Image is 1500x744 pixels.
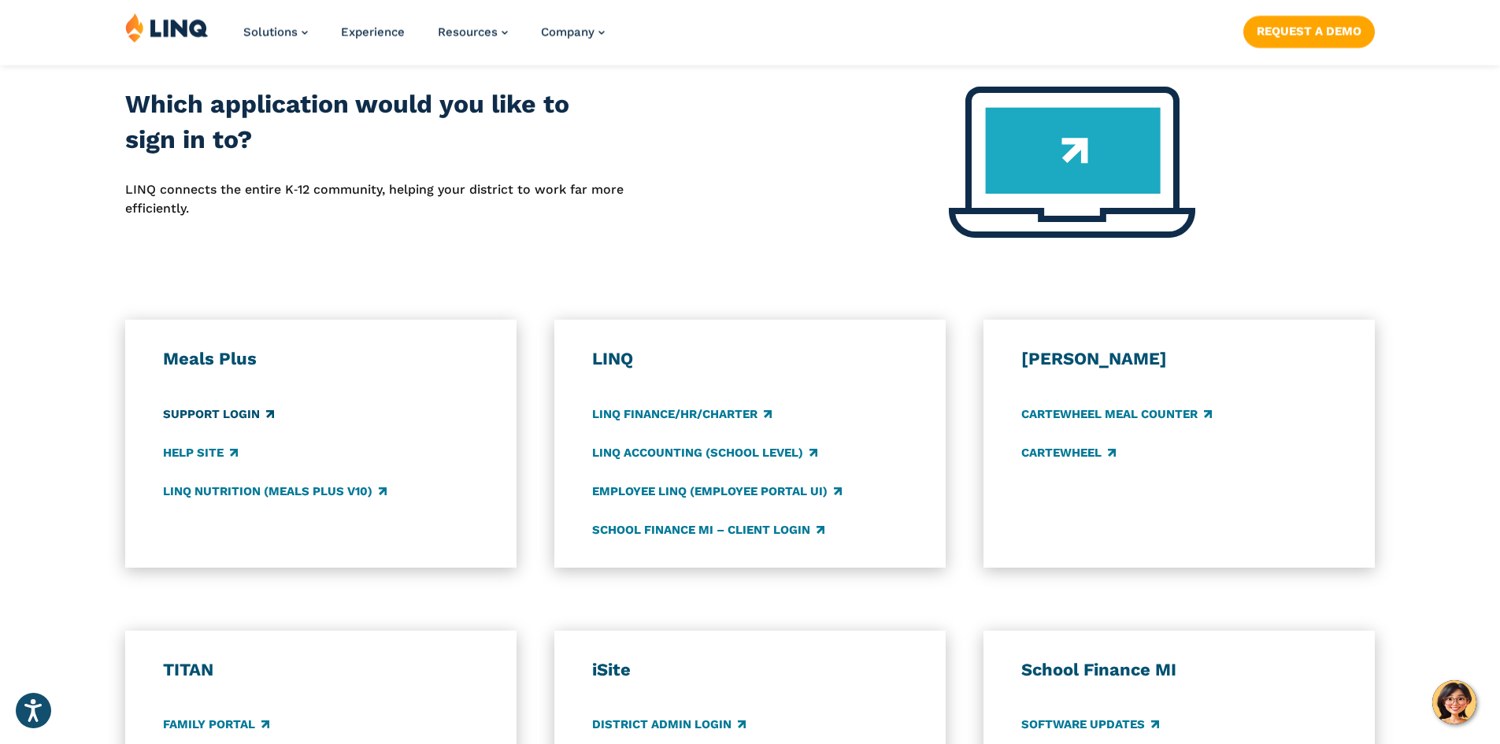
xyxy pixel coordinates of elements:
[1021,444,1116,461] a: CARTEWHEEL
[438,25,498,39] span: Resources
[1243,16,1375,47] a: Request a Demo
[541,25,605,39] a: Company
[163,483,387,500] a: LINQ Nutrition (Meals Plus v10)
[592,659,909,681] h3: iSite
[243,25,308,39] a: Solutions
[243,25,298,39] span: Solutions
[592,716,746,734] a: District Admin Login
[1021,405,1212,423] a: CARTEWHEEL Meal Counter
[1021,348,1338,370] h3: [PERSON_NAME]
[592,521,824,539] a: School Finance MI – Client Login
[125,180,624,219] p: LINQ connects the entire K‑12 community, helping your district to work far more efficiently.
[125,87,624,158] h2: Which application would you like to sign in to?
[592,405,772,423] a: LINQ Finance/HR/Charter
[592,444,817,461] a: LINQ Accounting (school level)
[243,13,605,65] nav: Primary Navigation
[541,25,594,39] span: Company
[163,716,269,734] a: Family Portal
[1021,716,1159,734] a: Software Updates
[1432,680,1476,724] button: Hello, have a question? Let’s chat.
[1243,13,1375,47] nav: Button Navigation
[438,25,508,39] a: Resources
[163,405,274,423] a: Support Login
[1021,659,1338,681] h3: School Finance MI
[125,13,209,43] img: LINQ | K‑12 Software
[163,444,238,461] a: Help Site
[592,348,909,370] h3: LINQ
[341,25,405,39] a: Experience
[163,348,480,370] h3: Meals Plus
[163,659,480,681] h3: TITAN
[592,483,842,500] a: Employee LINQ (Employee Portal UI)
